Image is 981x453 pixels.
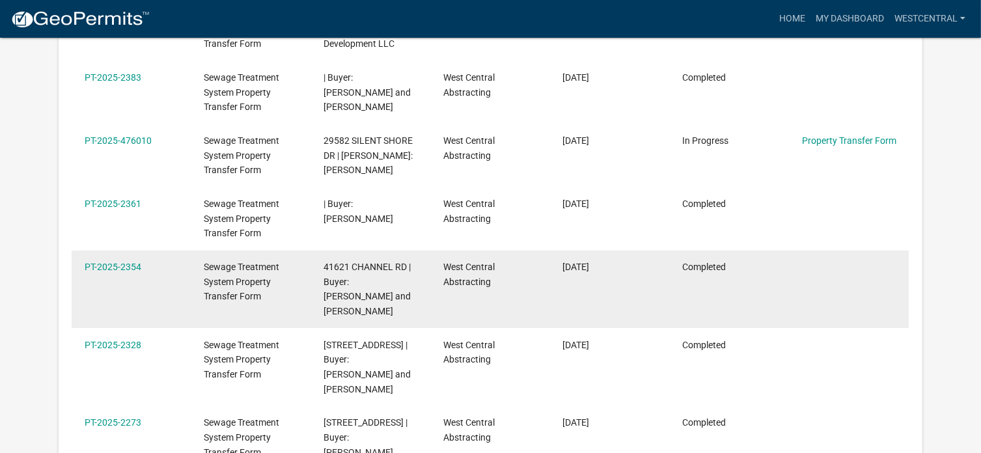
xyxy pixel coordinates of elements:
[562,340,589,350] span: 09/04/2025
[562,72,589,83] span: 09/09/2025
[85,72,141,83] a: PT-2025-2383
[562,262,589,272] span: 09/08/2025
[682,262,726,272] span: Completed
[802,135,896,146] a: Property Transfer Form
[204,262,279,302] span: Sewage Treatment System Property Transfer Form
[204,9,279,49] span: Sewage Treatment System Property Transfer Form
[324,72,411,113] span: | Buyer: David and Jenny Johnson
[85,262,141,272] a: PT-2025-2354
[443,340,495,365] span: West Central Abstracting
[85,199,141,209] a: PT-2025-2361
[682,199,726,209] span: Completed
[204,72,279,113] span: Sewage Treatment System Property Transfer Form
[443,135,495,161] span: West Central Abstracting
[562,199,589,209] span: 09/08/2025
[562,135,589,146] span: 09/09/2025
[682,417,726,428] span: Completed
[324,199,393,224] span: | Buyer: Spencer Koltes
[204,340,279,380] span: Sewage Treatment System Property Transfer Form
[204,135,279,176] span: Sewage Treatment System Property Transfer Form
[443,417,495,443] span: West Central Abstracting
[443,72,495,98] span: West Central Abstracting
[324,262,411,316] span: 41621 CHANNEL RD | Buyer: Paul Sadtler and Julie Swanson
[889,7,971,31] a: westcentral
[204,199,279,239] span: Sewage Treatment System Property Transfer Form
[443,199,495,224] span: West Central Abstracting
[682,135,728,146] span: In Progress
[324,9,413,49] span: 38873 PRESERVE DR | Buyer: WLP Development LLC
[443,262,495,287] span: West Central Abstracting
[85,135,152,146] a: PT-2025-476010
[682,340,726,350] span: Completed
[682,72,726,83] span: Completed
[85,417,141,428] a: PT-2025-2273
[85,340,141,350] a: PT-2025-2328
[324,340,411,394] span: 34347 NORTHVIEW RD | Buyer: Michael and Jennifer Fridolfs
[324,135,413,176] span: 29582 SILENT SHORE DR | Buyer: Aaron Jaeger
[774,7,810,31] a: Home
[810,7,889,31] a: My Dashboard
[562,417,589,428] span: 08/29/2025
